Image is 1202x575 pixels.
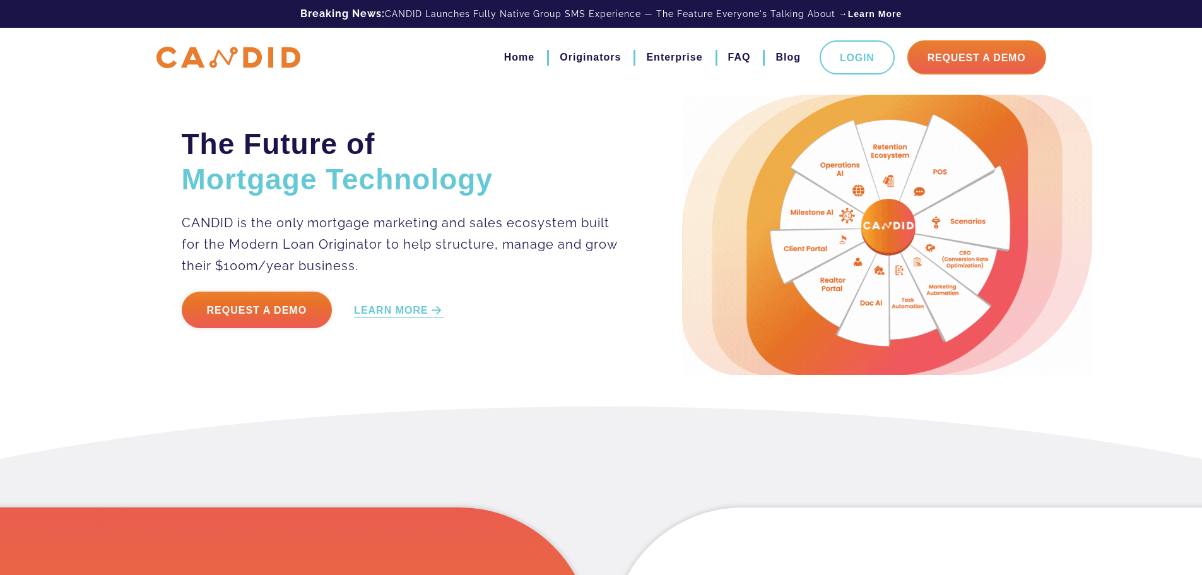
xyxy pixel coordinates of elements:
img: CANDID APP [156,47,300,69]
p: CANDID is the only mortgage marketing and sales ecosystem built for the Modern Loan Originator to... [182,212,619,276]
a: LEARN MORE [354,304,444,318]
a: Home [504,47,534,68]
a: Learn More [848,8,902,20]
a: Request a Demo [182,292,333,328]
b: Breaking News: [300,8,385,20]
h2: The Future of [182,126,619,197]
span: Mortgage Technology [182,163,493,196]
a: Request A Demo [907,40,1046,74]
a: FAQ [728,47,751,68]
a: Enterprise [646,47,702,68]
a: Blog [775,47,801,68]
a: Originators [560,47,621,68]
a: Login [820,40,895,74]
img: Candid Hero Image [682,95,1092,375]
